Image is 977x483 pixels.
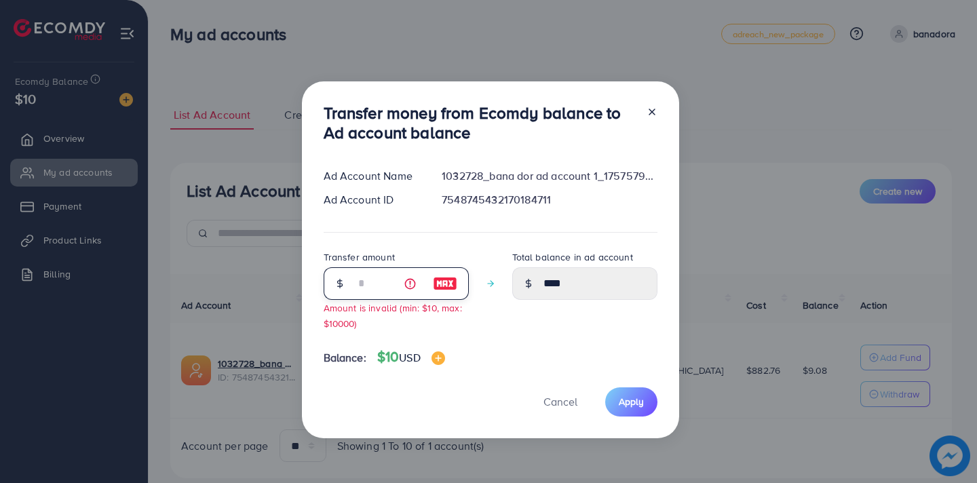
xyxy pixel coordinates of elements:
label: Total balance in ad account [512,250,633,264]
img: image [432,351,445,365]
label: Transfer amount [324,250,395,264]
img: image [433,275,457,292]
button: Cancel [526,387,594,417]
span: Balance: [324,350,366,366]
button: Apply [605,387,657,417]
span: Cancel [543,394,577,409]
span: USD [399,350,420,365]
div: Ad Account ID [313,192,432,208]
div: 1032728_bana dor ad account 1_1757579407255 [431,168,668,184]
h4: $10 [377,349,445,366]
h3: Transfer money from Ecomdy balance to Ad account balance [324,103,636,142]
div: 7548745432170184711 [431,192,668,208]
span: Apply [619,395,644,408]
div: Ad Account Name [313,168,432,184]
small: Amount is invalid (min: $10, max: $10000) [324,301,462,330]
